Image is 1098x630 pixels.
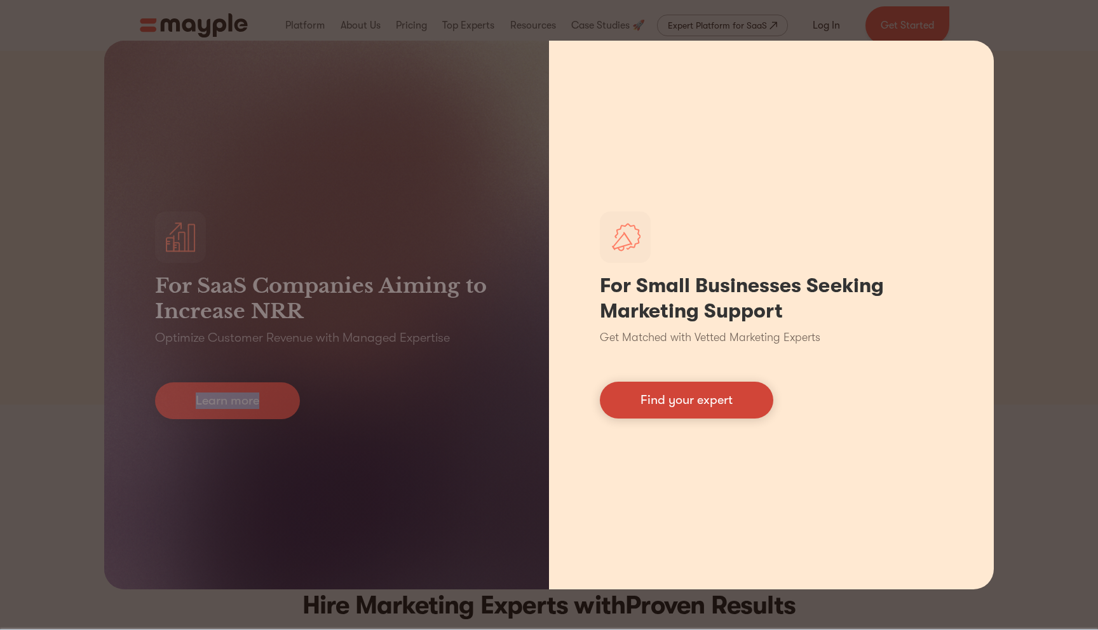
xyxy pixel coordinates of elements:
[155,329,450,347] p: Optimize Customer Revenue with Managed Expertise
[155,273,498,324] h3: For SaaS Companies Aiming to Increase NRR
[600,329,820,346] p: Get Matched with Vetted Marketing Experts
[600,273,943,324] h1: For Small Businesses Seeking Marketing Support
[600,382,773,419] a: Find your expert
[155,382,300,419] a: Learn more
